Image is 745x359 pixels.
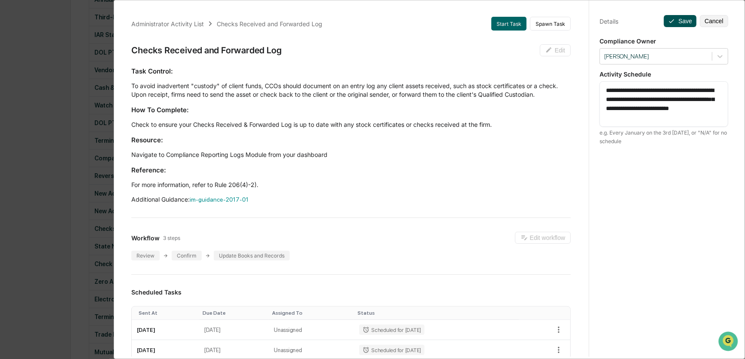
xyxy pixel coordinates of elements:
button: Start Task [491,17,527,31]
button: Save [664,15,697,27]
div: Toggle SortBy [203,310,266,316]
p: Check to ensure your Checks Received & Forwarded Log is up to date with any stock certificates or... [131,120,571,129]
div: Start new chat [29,66,141,74]
button: Spawn Task [530,17,571,31]
strong: Resource: [131,136,163,144]
a: 🔎Data Lookup [5,121,58,137]
div: Administrator Activity List [131,20,204,28]
div: Confirm [172,251,202,261]
button: Edit workflow [515,232,571,244]
p: Compliance Owner [600,37,728,45]
div: Update Books and Records [214,251,290,261]
td: Unassigned [269,320,354,340]
img: 1746055101610-c473b297-6a78-478c-a979-82029cc54cd1 [9,66,24,81]
p: Additional Guidance: [131,195,571,204]
span: Pylon [85,146,104,152]
div: Checks Received and Forwarded Log [217,20,322,28]
td: [DATE] [200,320,269,340]
button: Start new chat [146,68,156,79]
div: Toggle SortBy [357,310,516,316]
strong: How To Complete: [131,106,189,114]
td: [DATE] [132,320,199,340]
div: 🗄️ [62,109,69,116]
span: Preclearance [17,108,55,117]
a: im-guidance-2017-01 [190,196,248,203]
button: Cancel [700,15,728,27]
iframe: Open customer support [718,331,741,354]
input: Clear [22,39,142,48]
div: Toggle SortBy [139,310,196,316]
a: 🖐️Preclearance [5,105,59,120]
div: We're available if you need us! [29,74,109,81]
a: Powered byPylon [61,145,104,152]
p: For more information, refer to Rule 206(4)-2). [131,181,571,189]
strong: Task Control: [131,67,173,75]
span: Workflow [131,234,160,242]
div: 🖐️ [9,109,15,116]
button: Edit [540,44,571,56]
div: Scheduled for [DATE] [359,325,424,335]
div: Scheduled for [DATE] [359,345,424,355]
p: Activity Schedule [600,71,728,78]
p: How can we help? [9,18,156,32]
div: Details [600,18,618,25]
div: e.g. Every January on the 3rd [DATE], or "N/A" for no schedule [600,129,728,146]
span: Attestations [71,108,106,117]
strong: Reference: [131,166,166,174]
span: Data Lookup [17,125,54,133]
p: Navigate to Compliance Reporting Logs Module from your dashboard [131,150,571,159]
div: Checks Received and Forwarded Log [131,45,282,55]
h3: Scheduled Tasks [131,288,571,296]
div: Review [131,251,160,261]
p: To avoid inadvertent "custody" of client funds, CCOs should document on an entry log any client a... [131,82,571,99]
div: 🔎 [9,126,15,132]
a: 🗄️Attestations [59,105,110,120]
span: 3 steps [163,235,180,241]
div: Toggle SortBy [272,310,351,316]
